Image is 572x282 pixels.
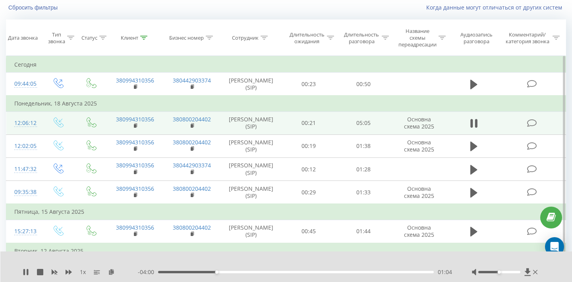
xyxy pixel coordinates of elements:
a: 380994310356 [116,77,154,84]
div: 12:06:12 [14,115,33,131]
a: 380442903374 [173,77,211,84]
span: - 04:00 [138,268,158,276]
div: Accessibility label [215,270,218,274]
div: Open Intercom Messenger [545,237,564,256]
td: 00:45 [282,220,336,243]
td: [PERSON_NAME] (SIP) [220,73,282,96]
td: 01:38 [336,134,391,157]
div: Дата звонка [8,35,38,41]
td: [PERSON_NAME] (SIP) [220,181,282,204]
td: Основна схема 2025 [391,111,448,134]
td: Вторник, 12 Августа 2025 [6,243,566,259]
td: Основна схема 2025 [391,220,448,243]
button: Сбросить фильтры [6,4,62,11]
div: Аудиозапись разговора [455,31,498,45]
div: Accessibility label [498,270,501,274]
td: [PERSON_NAME] (SIP) [220,134,282,157]
span: 01:04 [438,268,452,276]
td: 00:21 [282,111,336,134]
td: 00:19 [282,134,336,157]
div: Сотрудник [232,35,259,41]
td: [PERSON_NAME] (SIP) [220,158,282,181]
span: 1 x [80,268,86,276]
a: 380442903374 [173,161,211,169]
div: Название схемы переадресации [398,28,437,48]
a: Когда данные могут отличаться от других систем [426,4,566,11]
td: 01:33 [336,181,391,204]
div: Бизнес номер [169,35,204,41]
td: 01:44 [336,220,391,243]
td: Сегодня [6,57,566,73]
td: Основна схема 2025 [391,181,448,204]
a: 380994310356 [116,138,154,146]
a: 380800204402 [173,224,211,231]
td: 00:23 [282,73,336,96]
div: 12:02:05 [14,138,33,154]
a: 380994310356 [116,224,154,231]
td: Пятница, 15 Августа 2025 [6,204,566,220]
td: Понедельник, 18 Августа 2025 [6,96,566,111]
div: 11:47:32 [14,161,33,177]
div: Тип звонка [48,31,65,45]
td: 00:29 [282,181,336,204]
td: 00:12 [282,158,336,181]
td: [PERSON_NAME] (SIP) [220,111,282,134]
div: Длительность ожидания [289,31,325,45]
a: 380994310356 [116,185,154,192]
td: [PERSON_NAME] (SIP) [220,220,282,243]
a: 380994310356 [116,161,154,169]
a: 380800204402 [173,185,211,192]
td: 00:50 [336,73,391,96]
div: Комментарий/категория звонка [504,31,551,45]
div: Статус [81,35,97,41]
a: 380800204402 [173,138,211,146]
div: 15:27:13 [14,224,33,239]
td: Основна схема 2025 [391,134,448,157]
a: 380800204402 [173,115,211,123]
a: 380994310356 [116,115,154,123]
div: Длительность разговора [343,31,380,45]
td: 01:28 [336,158,391,181]
td: 05:05 [336,111,391,134]
div: 09:35:38 [14,184,33,200]
div: 09:44:05 [14,76,33,92]
div: Клиент [121,35,138,41]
